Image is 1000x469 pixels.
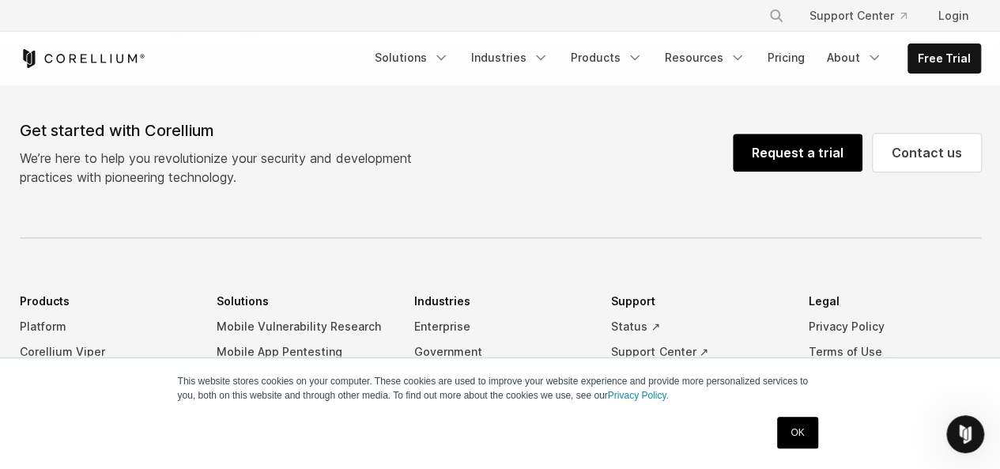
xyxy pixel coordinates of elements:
[561,43,652,72] a: Products
[733,134,862,172] a: Request a trial
[926,2,981,30] a: Login
[20,119,425,142] div: Get started with Corellium
[817,43,892,72] a: About
[462,43,558,72] a: Industries
[611,339,783,365] a: Support Center ↗
[414,339,587,365] a: Government
[908,44,980,73] a: Free Trial
[20,314,192,339] a: Platform
[809,314,981,339] a: Privacy Policy
[414,314,587,339] a: Enterprise
[611,314,783,339] a: Status ↗
[178,374,823,403] p: This website stores cookies on your computer. These cookies are used to improve your website expe...
[20,339,192,365] a: Corellium Viper
[20,149,425,187] p: We’re here to help you revolutionize your security and development practices with pioneering tech...
[365,43,458,72] a: Solutions
[809,339,981,365] a: Terms of Use
[217,314,389,339] a: Mobile Vulnerability Research
[20,49,145,68] a: Corellium Home
[749,2,981,30] div: Navigation Menu
[762,2,791,30] button: Search
[946,415,984,453] iframe: Intercom live chat
[608,390,669,401] a: Privacy Policy.
[217,339,389,365] a: Mobile App Pentesting
[758,43,814,72] a: Pricing
[797,2,919,30] a: Support Center
[873,134,981,172] a: Contact us
[365,43,981,74] div: Navigation Menu
[655,43,755,72] a: Resources
[777,417,817,448] a: OK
